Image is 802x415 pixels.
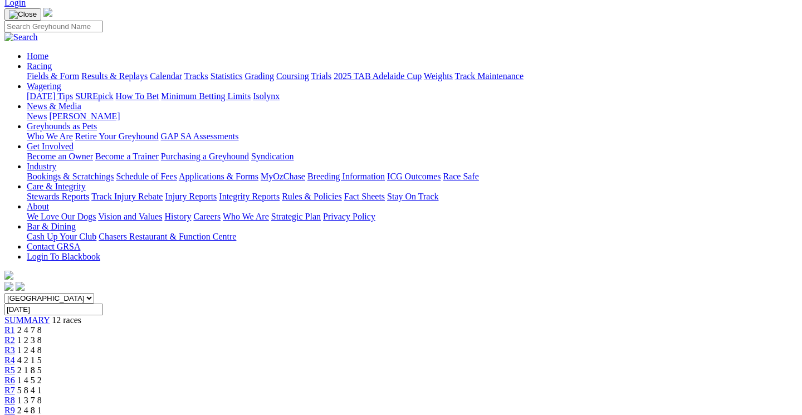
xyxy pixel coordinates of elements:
[27,111,47,121] a: News
[116,172,177,181] a: Schedule of Fees
[193,212,221,221] a: Careers
[27,252,100,261] a: Login To Blackbook
[223,212,269,221] a: Who We Are
[424,71,453,81] a: Weights
[282,192,342,201] a: Rules & Policies
[81,71,148,81] a: Results & Replays
[261,172,305,181] a: MyOzChase
[311,71,331,81] a: Trials
[52,315,81,325] span: 12 races
[245,71,274,81] a: Grading
[334,71,422,81] a: 2025 TAB Adelaide Cup
[253,91,280,101] a: Isolynx
[211,71,243,81] a: Statistics
[27,141,74,151] a: Get Involved
[27,71,79,81] a: Fields & Form
[27,162,56,171] a: Industry
[150,71,182,81] a: Calendar
[27,232,96,241] a: Cash Up Your Club
[95,152,159,161] a: Become a Trainer
[344,192,385,201] a: Fact Sheets
[27,71,798,81] div: Racing
[4,355,15,365] a: R4
[17,365,42,375] span: 2 1 8 5
[27,91,73,101] a: [DATE] Tips
[27,152,93,161] a: Become an Owner
[164,212,191,221] a: History
[75,131,159,141] a: Retire Your Greyhound
[161,131,239,141] a: GAP SA Assessments
[455,71,524,81] a: Track Maintenance
[27,182,86,191] a: Care & Integrity
[27,111,798,121] div: News & Media
[4,335,15,345] a: R2
[27,192,798,202] div: Care & Integrity
[17,375,42,385] span: 1 4 5 2
[387,172,441,181] a: ICG Outcomes
[27,202,49,211] a: About
[4,375,15,385] a: R6
[27,152,798,162] div: Get Involved
[27,172,798,182] div: Industry
[4,8,41,21] button: Toggle navigation
[9,10,37,19] img: Close
[443,172,478,181] a: Race Safe
[27,172,114,181] a: Bookings & Scratchings
[17,406,42,415] span: 2 4 8 1
[49,111,120,121] a: [PERSON_NAME]
[219,192,280,201] a: Integrity Reports
[161,152,249,161] a: Purchasing a Greyhound
[4,385,15,395] a: R7
[43,8,52,17] img: logo-grsa-white.png
[387,192,438,201] a: Stay On Track
[17,345,42,355] span: 1 2 4 8
[116,91,159,101] a: How To Bet
[99,232,236,241] a: Chasers Restaurant & Function Centre
[271,212,321,221] a: Strategic Plan
[4,32,38,42] img: Search
[179,172,258,181] a: Applications & Forms
[27,212,96,221] a: We Love Our Dogs
[91,192,163,201] a: Track Injury Rebate
[184,71,208,81] a: Tracks
[27,61,52,71] a: Racing
[27,101,81,111] a: News & Media
[307,172,385,181] a: Breeding Information
[4,396,15,405] a: R8
[27,91,798,101] div: Wagering
[17,325,42,335] span: 2 4 7 8
[17,385,42,395] span: 5 8 4 1
[27,212,798,222] div: About
[27,131,73,141] a: Who We Are
[4,365,15,375] a: R5
[4,325,15,335] a: R1
[98,212,162,221] a: Vision and Values
[75,91,113,101] a: SUREpick
[4,282,13,291] img: facebook.svg
[17,396,42,405] span: 1 3 7 8
[276,71,309,81] a: Coursing
[251,152,294,161] a: Syndication
[27,192,89,201] a: Stewards Reports
[16,282,25,291] img: twitter.svg
[4,21,103,32] input: Search
[27,131,798,141] div: Greyhounds as Pets
[17,335,42,345] span: 1 2 3 8
[4,345,15,355] a: R3
[323,212,375,221] a: Privacy Policy
[4,271,13,280] img: logo-grsa-white.png
[27,242,80,251] a: Contact GRSA
[4,315,50,325] a: SUMMARY
[4,304,103,315] input: Select date
[17,355,42,365] span: 4 2 1 5
[27,232,798,242] div: Bar & Dining
[27,51,48,61] a: Home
